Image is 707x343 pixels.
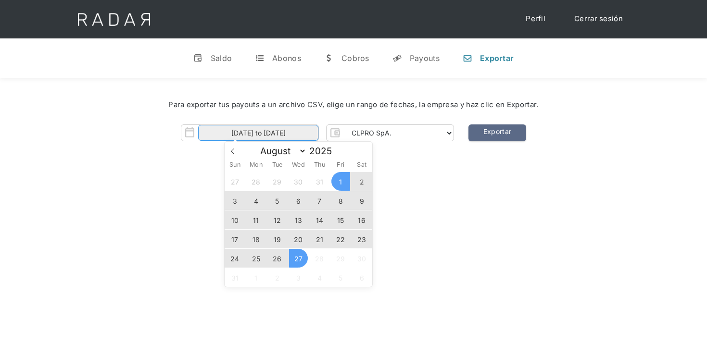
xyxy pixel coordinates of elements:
div: Saldo [211,53,232,63]
span: Wed [288,162,309,168]
span: August 2, 2025 [353,172,371,191]
div: Cobros [341,53,369,63]
span: August 20, 2025 [289,230,308,248]
form: Form [181,124,454,141]
span: August 27, 2025 [289,249,308,268]
div: Abonos [272,53,301,63]
span: September 5, 2025 [331,268,350,287]
div: w [324,53,334,63]
span: August 15, 2025 [331,210,350,229]
span: July 29, 2025 [268,172,287,191]
span: August 28, 2025 [310,249,329,268]
span: August 6, 2025 [289,191,308,210]
span: August 8, 2025 [331,191,350,210]
span: August 23, 2025 [353,230,371,248]
span: September 4, 2025 [310,268,329,287]
span: Tue [266,162,288,168]
div: v [193,53,203,63]
span: Sat [351,162,372,168]
span: September 1, 2025 [247,268,265,287]
span: September 3, 2025 [289,268,308,287]
span: August 18, 2025 [247,230,265,248]
span: Sun [225,162,246,168]
a: Exportar [468,124,526,141]
div: n [463,53,472,63]
span: August 4, 2025 [247,191,265,210]
a: Cerrar sesión [565,10,632,28]
input: Year [306,146,341,157]
span: August 12, 2025 [268,210,287,229]
span: August 16, 2025 [353,210,371,229]
span: August 3, 2025 [226,191,244,210]
span: August 26, 2025 [268,249,287,268]
span: August 24, 2025 [226,249,244,268]
span: August 22, 2025 [331,230,350,248]
span: August 25, 2025 [247,249,265,268]
span: August 29, 2025 [331,249,350,268]
span: July 30, 2025 [289,172,308,191]
span: August 31, 2025 [226,268,244,287]
span: Fri [330,162,351,168]
span: Mon [245,162,266,168]
span: August 1, 2025 [331,172,350,191]
span: August 7, 2025 [310,191,329,210]
span: August 11, 2025 [247,210,265,229]
span: August 14, 2025 [310,210,329,229]
span: August 19, 2025 [268,230,287,248]
span: August 13, 2025 [289,210,308,229]
div: Payouts [410,53,440,63]
span: August 5, 2025 [268,191,287,210]
span: September 6, 2025 [353,268,371,287]
span: August 21, 2025 [310,230,329,248]
span: Thu [309,162,330,168]
span: July 27, 2025 [226,172,244,191]
div: t [255,53,265,63]
span: July 28, 2025 [247,172,265,191]
div: Exportar [480,53,514,63]
span: August 9, 2025 [353,191,371,210]
div: Para exportar tus payouts a un archivo CSV, elige un rango de fechas, la empresa y haz clic en Ex... [29,99,678,110]
a: Perfil [516,10,555,28]
span: September 2, 2025 [268,268,287,287]
span: August 30, 2025 [353,249,371,268]
select: Month [255,145,306,157]
span: July 31, 2025 [310,172,329,191]
div: y [392,53,402,63]
span: August 17, 2025 [226,230,244,248]
span: August 10, 2025 [226,210,244,229]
